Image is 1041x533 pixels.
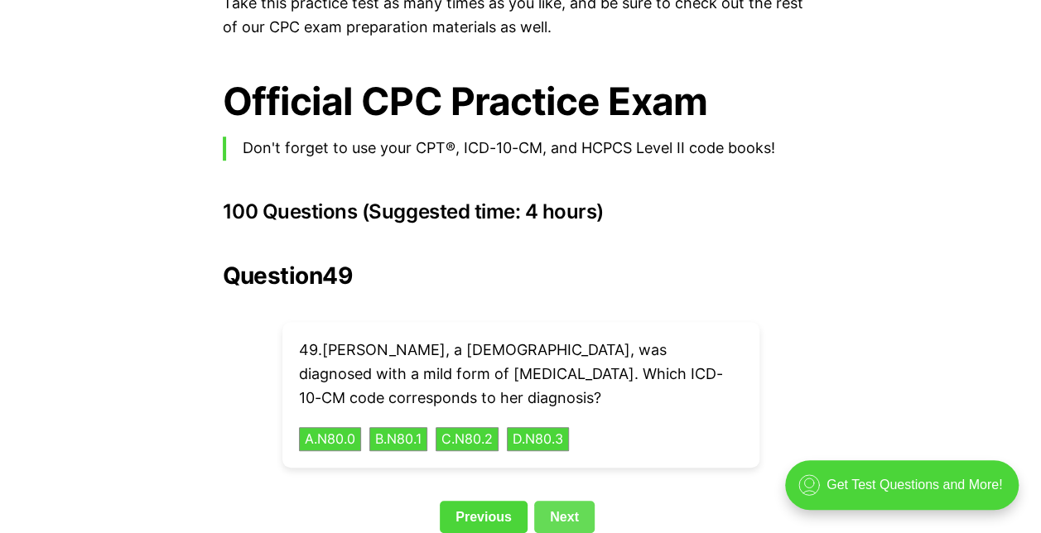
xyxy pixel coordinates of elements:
[771,452,1041,533] iframe: portal-trigger
[223,262,819,289] h2: Question 49
[223,79,819,123] h1: Official CPC Practice Exam
[223,200,819,223] h3: 100 Questions (Suggested time: 4 hours)
[507,427,569,452] button: D.N80.3
[299,427,361,452] button: A.N80.0
[436,427,499,452] button: C.N80.2
[223,137,819,161] blockquote: Don't forget to use your CPT®, ICD-10-CM, and HCPCS Level II code books!
[369,427,427,452] button: B.N80.1
[534,501,595,532] a: Next
[299,339,743,410] p: 49 . [PERSON_NAME], a [DEMOGRAPHIC_DATA], was diagnosed with a mild form of [MEDICAL_DATA]. Which...
[440,501,528,532] a: Previous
